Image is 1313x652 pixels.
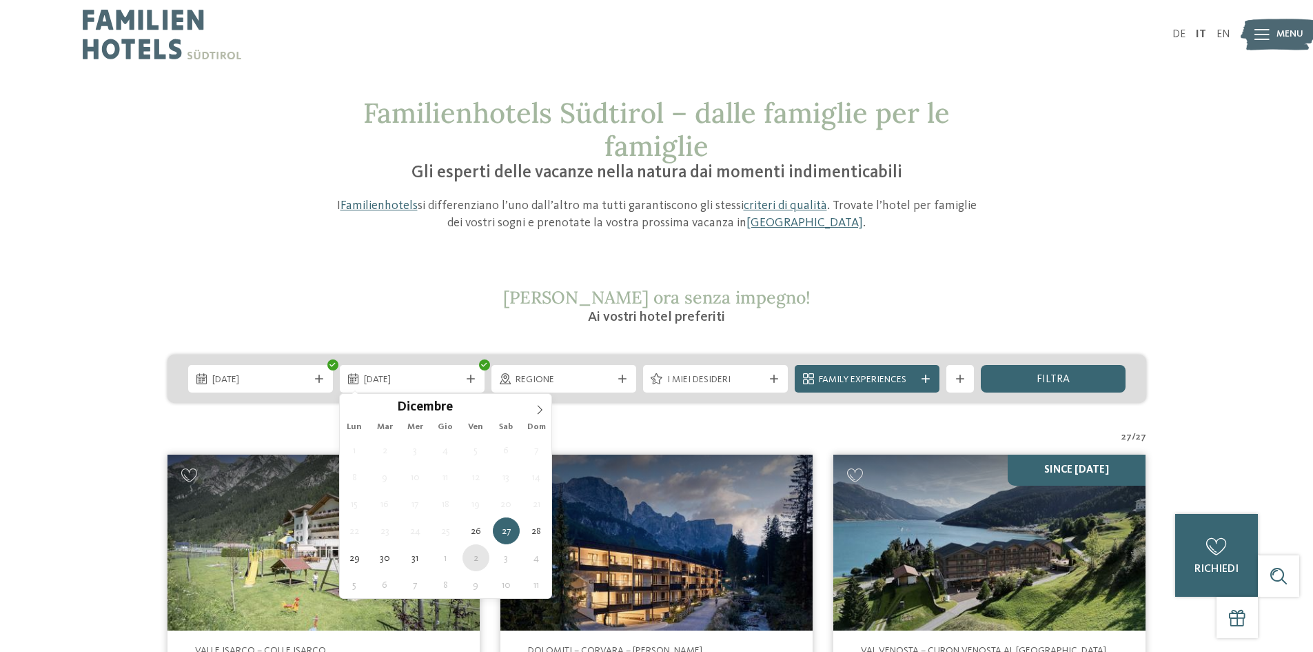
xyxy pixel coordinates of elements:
span: Sab [491,423,521,432]
span: Mer [400,423,430,432]
span: Ven [460,423,491,432]
span: Dicembre 12, 2025 [462,464,489,491]
span: Gennaio 2, 2026 [462,544,489,571]
span: Gennaio 11, 2026 [523,571,550,598]
input: Year [453,399,498,414]
span: Dicembre 17, 2025 [402,491,429,517]
span: Dicembre 31, 2025 [402,544,429,571]
span: / [1132,431,1136,444]
span: Familienhotels Südtirol – dalle famiglie per le famiglie [363,95,950,164]
span: Dicembre 5, 2025 [462,437,489,464]
a: [GEOGRAPHIC_DATA] [746,217,863,229]
img: Cercate un hotel per famiglie? Qui troverete solo i migliori! [500,455,813,631]
span: richiedi [1194,564,1239,575]
span: Gio [430,423,460,432]
span: Gennaio 4, 2026 [523,544,550,571]
span: Dicembre 27, 2025 [493,517,520,544]
span: Gennaio 9, 2026 [462,571,489,598]
span: [PERSON_NAME] ora senza impegno! [503,286,811,308]
span: Dicembre 2, 2025 [371,437,398,464]
span: Dicembre 28, 2025 [523,517,550,544]
a: Familienhotels [340,199,418,212]
span: 27 [1136,431,1146,444]
span: Gennaio 7, 2026 [402,571,429,598]
span: Dicembre [397,402,453,415]
span: Dicembre 22, 2025 [341,517,368,544]
span: Dicembre 15, 2025 [341,491,368,517]
span: Dicembre 29, 2025 [341,544,368,571]
span: Mar [369,423,400,432]
span: Dicembre 26, 2025 [462,517,489,544]
a: criteri di qualità [744,199,827,212]
span: Dicembre 3, 2025 [402,437,429,464]
span: Gennaio 8, 2026 [432,571,459,598]
span: Dicembre 13, 2025 [493,464,520,491]
span: Dicembre 23, 2025 [371,517,398,544]
span: Dicembre 19, 2025 [462,491,489,517]
span: Dicembre 18, 2025 [432,491,459,517]
span: Gennaio 3, 2026 [493,544,520,571]
span: Dicembre 4, 2025 [432,437,459,464]
span: Dicembre 24, 2025 [402,517,429,544]
span: Dicembre 21, 2025 [523,491,550,517]
a: EN [1217,29,1230,40]
span: Gennaio 6, 2026 [371,571,398,598]
span: Dicembre 25, 2025 [432,517,459,544]
span: [DATE] [364,373,460,387]
span: Dicembre 8, 2025 [341,464,368,491]
a: richiedi [1175,514,1258,597]
span: Dom [521,423,551,432]
a: IT [1196,29,1206,40]
span: Dicembre 11, 2025 [432,464,459,491]
span: Dicembre 20, 2025 [493,491,520,517]
span: Ai vostri hotel preferiti [588,310,725,324]
span: Dicembre 16, 2025 [371,491,398,517]
span: filtra [1037,374,1070,385]
span: Dicembre 6, 2025 [493,437,520,464]
img: Kinderparadies Alpin ***ˢ [167,455,480,631]
span: Menu [1276,28,1303,41]
span: Gennaio 5, 2026 [341,571,368,598]
span: Lun [340,423,370,432]
img: Cercate un hotel per famiglie? Qui troverete solo i migliori! [833,455,1146,631]
span: Gli esperti delle vacanze nella natura dai momenti indimenticabili [411,164,902,181]
span: Gennaio 1, 2026 [432,544,459,571]
span: Dicembre 30, 2025 [371,544,398,571]
span: Dicembre 9, 2025 [371,464,398,491]
span: Family Experiences [819,373,915,387]
span: Regione [516,373,612,387]
span: Gennaio 10, 2026 [493,571,520,598]
span: 27 [1121,431,1132,444]
span: [DATE] [212,373,309,387]
p: I si differenziano l’uno dall’altro ma tutti garantiscono gli stessi . Trovate l’hotel per famigl... [329,197,984,232]
span: Dicembre 7, 2025 [523,437,550,464]
span: Dicembre 10, 2025 [402,464,429,491]
a: DE [1172,29,1185,40]
span: Dicembre 14, 2025 [523,464,550,491]
span: Dicembre 1, 2025 [341,437,368,464]
span: I miei desideri [667,373,764,387]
